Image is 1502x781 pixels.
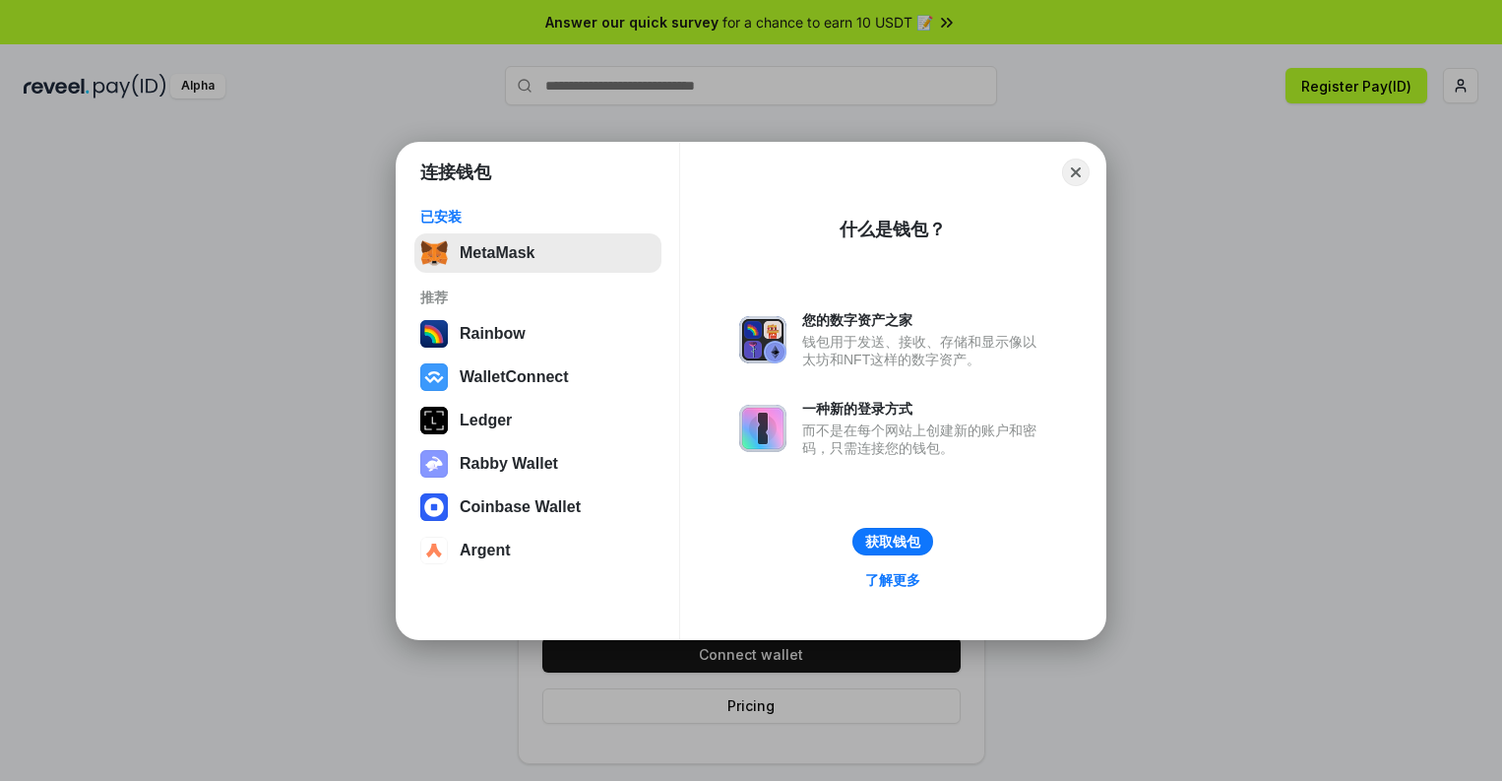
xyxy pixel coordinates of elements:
div: 已安装 [420,208,656,226]
div: 您的数字资产之家 [802,311,1046,329]
div: Argent [460,542,511,559]
div: 一种新的登录方式 [802,400,1046,418]
img: svg+xml,%3Csvg%20xmlns%3D%22http%3A%2F%2Fwww.w3.org%2F2000%2Fsvg%22%20fill%3D%22none%22%20viewBox... [739,405,786,452]
button: WalletConnect [414,358,661,397]
img: svg+xml,%3Csvg%20width%3D%22120%22%20height%3D%22120%22%20viewBox%3D%220%200%20120%20120%22%20fil... [420,320,448,348]
h1: 连接钱包 [420,161,491,184]
div: Rainbow [460,325,526,343]
img: svg+xml,%3Csvg%20xmlns%3D%22http%3A%2F%2Fwww.w3.org%2F2000%2Fsvg%22%20width%3D%2228%22%20height%3... [420,407,448,434]
button: Coinbase Wallet [414,488,661,527]
div: Coinbase Wallet [460,498,581,516]
img: svg+xml,%3Csvg%20width%3D%2228%22%20height%3D%2228%22%20viewBox%3D%220%200%2028%2028%22%20fill%3D... [420,537,448,564]
div: MetaMask [460,244,534,262]
button: Rabby Wallet [414,444,661,484]
div: 了解更多 [865,571,920,589]
button: Ledger [414,401,661,440]
div: WalletConnect [460,368,569,386]
img: svg+xml,%3Csvg%20width%3D%2228%22%20height%3D%2228%22%20viewBox%3D%220%200%2028%2028%22%20fill%3D... [420,363,448,391]
div: 获取钱包 [865,533,920,551]
a: 了解更多 [853,567,932,593]
div: 钱包用于发送、接收、存储和显示像以太坊和NFT这样的数字资产。 [802,333,1046,368]
div: Rabby Wallet [460,455,558,473]
div: 推荐 [420,289,656,306]
button: Rainbow [414,314,661,354]
button: Close [1062,159,1090,186]
button: MetaMask [414,233,661,273]
img: svg+xml,%3Csvg%20width%3D%2228%22%20height%3D%2228%22%20viewBox%3D%220%200%2028%2028%22%20fill%3D... [420,493,448,521]
button: Argent [414,531,661,570]
img: svg+xml,%3Csvg%20fill%3D%22none%22%20height%3D%2233%22%20viewBox%3D%220%200%2035%2033%22%20width%... [420,239,448,267]
button: 获取钱包 [852,528,933,555]
div: Ledger [460,412,512,429]
div: 而不是在每个网站上创建新的账户和密码，只需连接您的钱包。 [802,422,1046,457]
div: 什么是钱包？ [840,218,946,241]
img: svg+xml,%3Csvg%20xmlns%3D%22http%3A%2F%2Fwww.w3.org%2F2000%2Fsvg%22%20fill%3D%22none%22%20viewBox... [420,450,448,478]
img: svg+xml,%3Csvg%20xmlns%3D%22http%3A%2F%2Fwww.w3.org%2F2000%2Fsvg%22%20fill%3D%22none%22%20viewBox... [739,316,786,363]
